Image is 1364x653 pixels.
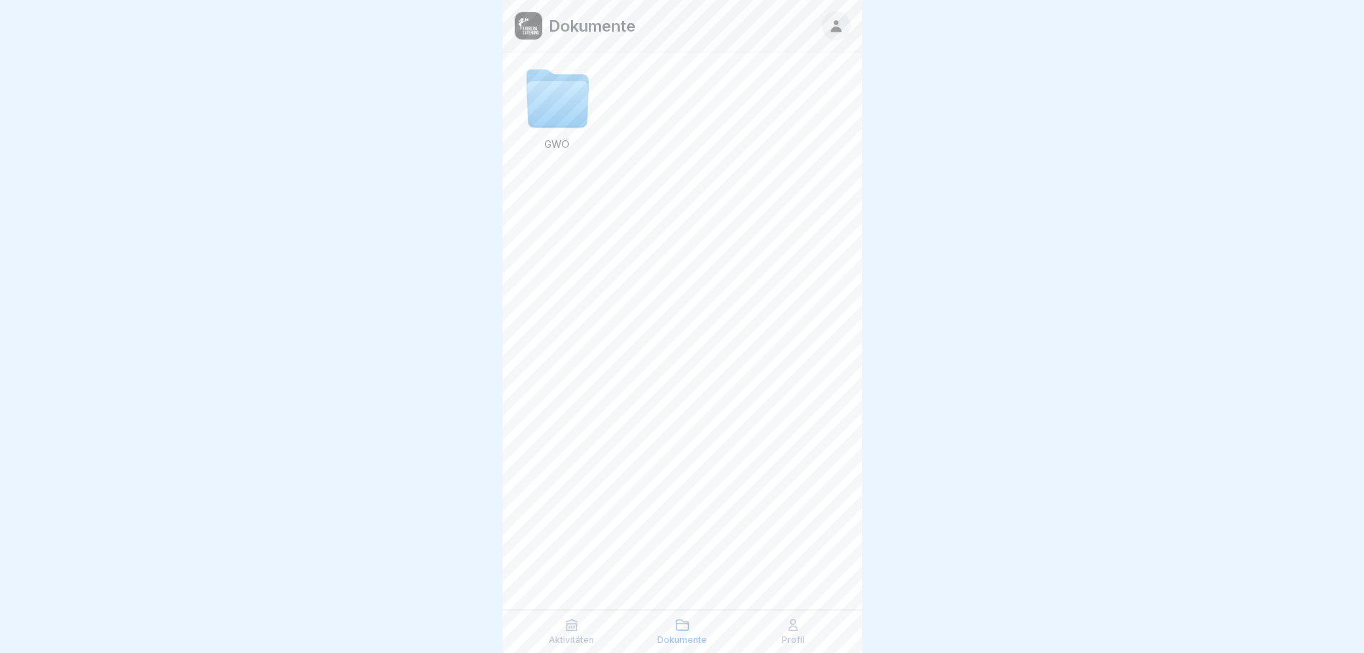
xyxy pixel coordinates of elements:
[549,17,636,35] p: Dokumente
[514,137,600,152] p: GWÖ
[514,64,600,166] a: GWÖ
[549,635,594,645] p: Aktivitäten
[515,12,542,40] img: ewxb9rjzulw9ace2na8lwzf2.png
[782,635,805,645] p: Profil
[657,635,707,645] p: Dokumente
